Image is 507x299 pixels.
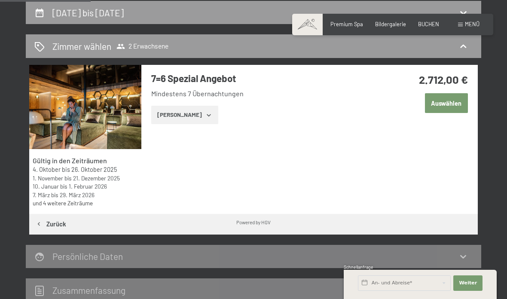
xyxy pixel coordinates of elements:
[465,21,480,27] span: Menü
[33,191,50,198] time: 07.03.2026
[33,156,107,165] strong: Gültig in den Zeiträumen
[60,191,95,198] time: 29.03.2026
[33,191,138,199] div: bis
[330,21,363,27] a: Premium Spa
[151,72,377,85] h3: 7=6 Spezial Angebot
[33,182,138,190] div: bis
[73,174,120,182] time: 21.12.2025
[33,183,59,190] time: 10.01.2026
[33,174,138,182] div: bis
[453,275,483,291] button: Weiter
[375,21,406,27] a: Bildergalerie
[33,199,93,207] a: und 4 weitere Zeiträume
[151,89,377,98] li: Mindestens 7 Übernachtungen
[344,265,373,270] span: Schnellanfrage
[425,93,468,113] button: Auswählen
[52,251,123,262] h2: Persönliche Daten
[71,166,117,173] time: 26.10.2025
[459,280,477,287] span: Weiter
[69,183,107,190] time: 01.02.2026
[418,21,439,27] a: BUCHEN
[419,73,468,86] strong: 2.712,00 €
[52,285,125,296] h2: Zusammen­fassung
[33,165,138,174] div: bis
[52,40,111,52] h2: Zimmer wählen
[52,7,124,18] h2: [DATE] bis [DATE]
[151,106,218,125] button: [PERSON_NAME]
[29,214,72,235] button: Zurück
[33,174,63,182] time: 01.11.2025
[33,166,61,173] time: 04.10.2025
[116,42,168,51] span: 2 Erwachsene
[236,219,271,226] div: Powered by HGV
[29,65,141,149] img: mss_renderimg.php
